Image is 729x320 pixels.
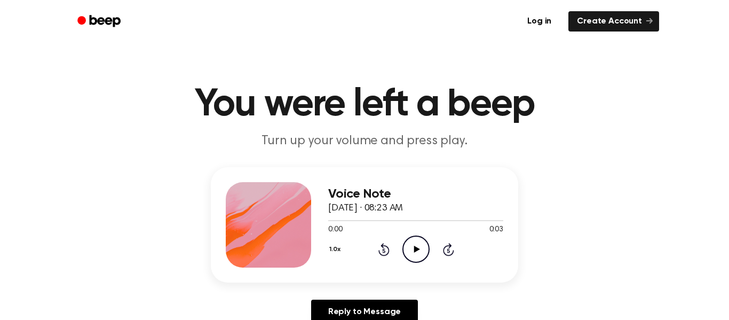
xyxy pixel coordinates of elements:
a: Log in [517,9,562,34]
span: 0:00 [328,224,342,236]
button: 1.0x [328,240,344,259]
a: Create Account [568,11,659,32]
span: [DATE] · 08:23 AM [328,204,403,213]
span: 0:03 [489,224,503,236]
a: Beep [70,11,130,32]
h3: Voice Note [328,187,503,201]
p: Turn up your volume and press play. [160,132,569,150]
h1: You were left a beep [91,85,638,124]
